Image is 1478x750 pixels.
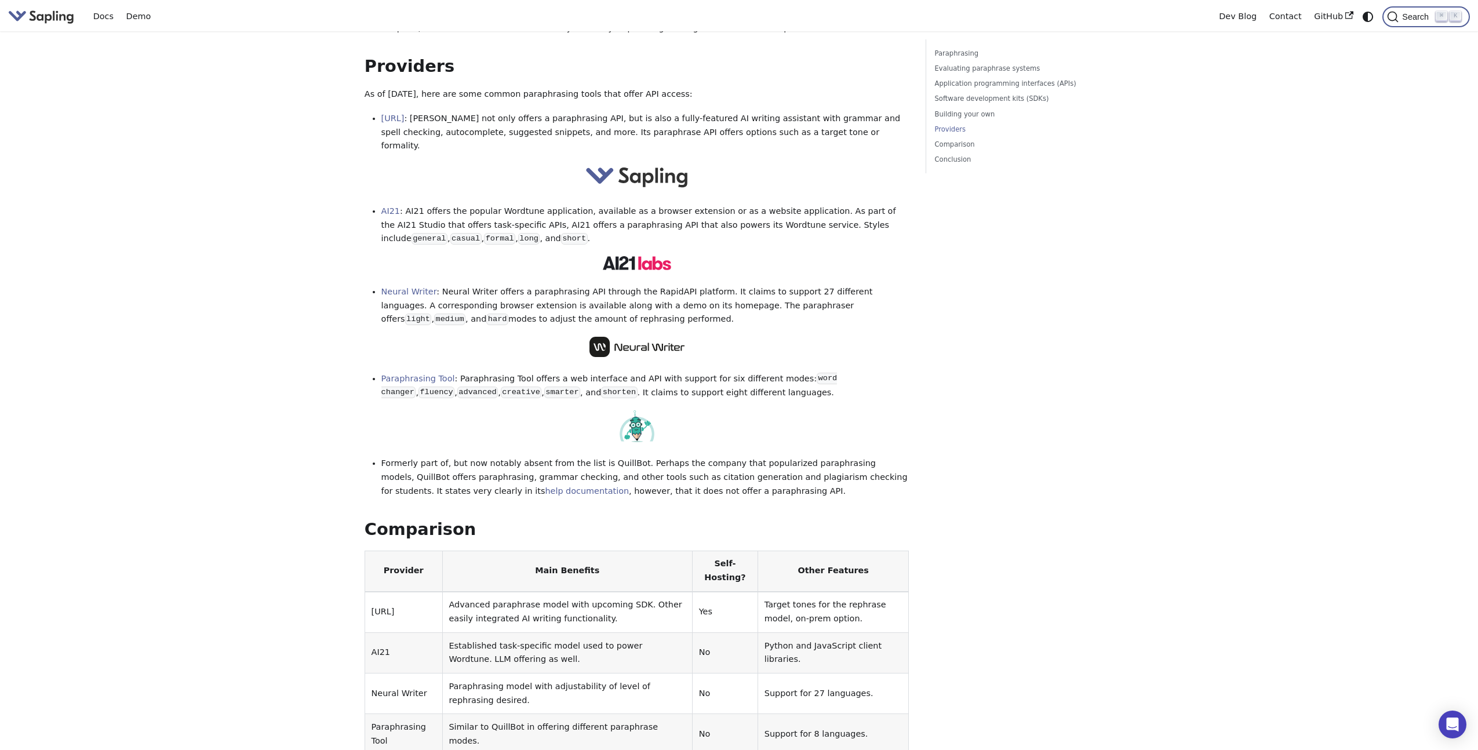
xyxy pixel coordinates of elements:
img: Paraphrasing Tool [620,410,654,442]
li: : [PERSON_NAME] not only offers a paraphrasing API, but is also a fully-featured AI writing assis... [381,112,909,153]
a: Dev Blog [1213,8,1262,26]
td: [URL] [365,592,442,633]
a: Comparison [935,139,1092,150]
span: Search [1399,12,1436,21]
code: word changer [381,373,838,398]
a: Demo [120,8,157,26]
a: Docs [87,8,120,26]
h2: Providers [365,56,909,77]
a: Sapling.ai [8,8,78,25]
p: As of [DATE], here are some common paraphrasing tools that offer API access: [365,88,909,101]
td: Python and JavaScript client libraries. [758,632,908,673]
a: Building your own [935,109,1092,120]
th: Main Benefits [442,551,692,592]
h2: Comparison [365,519,909,540]
a: help documentation [545,486,629,496]
th: Provider [365,551,442,592]
td: AI21 [365,632,442,673]
img: Sapling.ai [8,8,74,25]
code: general [412,233,447,245]
a: [URL] [381,114,405,123]
code: advanced [457,387,498,398]
td: No [692,632,758,673]
td: No [692,673,758,713]
kbd: K [1450,11,1461,21]
a: Conclusion [935,154,1092,165]
td: Support for 27 languages. [758,673,908,713]
a: Paraphrasing Tool [381,374,455,383]
button: Switch between dark and light mode (currently system mode) [1360,8,1377,25]
code: short [561,233,588,245]
li: : Neural Writer offers a paraphrasing API through the RapidAPI platform. It claims to support 27 ... [381,285,909,326]
code: casual [450,233,482,245]
img: Neural Writer [589,337,685,357]
a: Providers [935,124,1092,135]
a: Paraphrasing [935,48,1092,59]
a: GitHub [1308,8,1359,26]
img: sapling-logo-horizontal.svg [585,163,689,190]
td: Paraphrasing model with adjustability of level of rephrasing desired. [442,673,692,713]
code: creative [501,387,541,398]
img: AI21 [602,256,672,270]
li: : AI21 offers the popular Wordtune application, available as a browser extension or as a website ... [381,205,909,246]
li: : Paraphrasing Tool offers a web interface and API with support for six different modes: , , , , ... [381,372,909,400]
td: Neural Writer [365,673,442,713]
code: fluency [418,387,454,398]
code: medium [434,314,465,325]
li: Formerly part of, but now notably absent from the list is QuillBot. Perhaps the company that popu... [381,457,909,498]
td: Established task-specific model used to power Wordtune. LLM offering as well. [442,632,692,673]
code: hard [486,314,508,325]
td: Advanced paraphrase model with upcoming SDK. Other easily integrated AI writing functionality. [442,592,692,633]
code: long [518,233,540,245]
a: Software development kits (SDKs) [935,93,1092,104]
a: AI21 [381,206,400,216]
a: Neural Writer [381,287,437,296]
a: Contact [1263,8,1308,26]
code: smarter [544,387,580,398]
code: formal [484,233,515,245]
div: Open Intercom Messenger [1439,711,1466,738]
a: Evaluating paraphrase systems [935,63,1092,74]
td: Target tones for the rephrase model, on-prem option. [758,592,908,633]
code: shorten [601,387,637,398]
code: light [405,314,432,325]
th: Self-Hosting? [692,551,758,592]
kbd: ⌘ [1436,11,1447,21]
th: Other Features [758,551,908,592]
td: Yes [692,592,758,633]
button: Search (Command+K) [1382,6,1469,27]
a: Application programming interfaces (APIs) [935,78,1092,89]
